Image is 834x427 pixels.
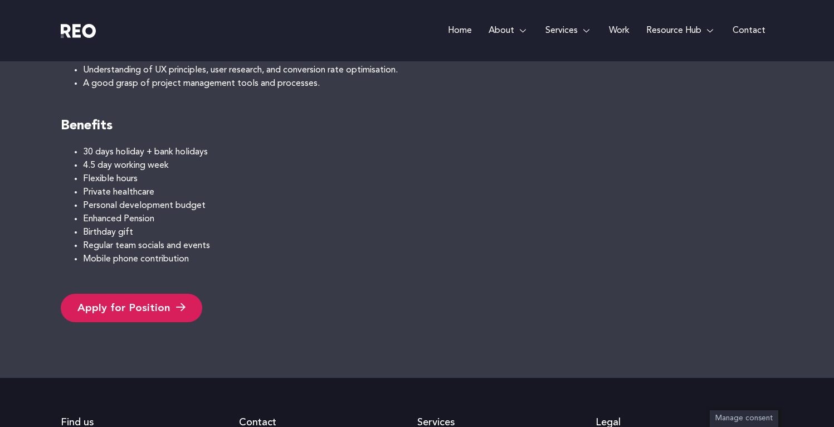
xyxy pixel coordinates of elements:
li: Flexible hours [83,172,774,186]
li: Private healthcare [83,186,774,199]
li: Regular team socials and events [83,239,774,253]
li: A good grasp of project management tools and processes. [83,77,774,90]
li: Enhanced Pension [83,212,774,226]
strong: Benefits [61,119,113,133]
li: Personal development budget [83,199,774,212]
li: 30 days holiday + bank holidays [83,145,774,159]
a: Apply for Position [61,294,202,322]
li: Mobile phone contribution [83,253,774,266]
li: 4.5 day working week [83,159,774,172]
span: Manage consent [715,415,773,422]
li: Birthday gift [83,226,774,239]
li: Understanding of UX principles, user research, and conversion rate optimisation. [83,64,774,77]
